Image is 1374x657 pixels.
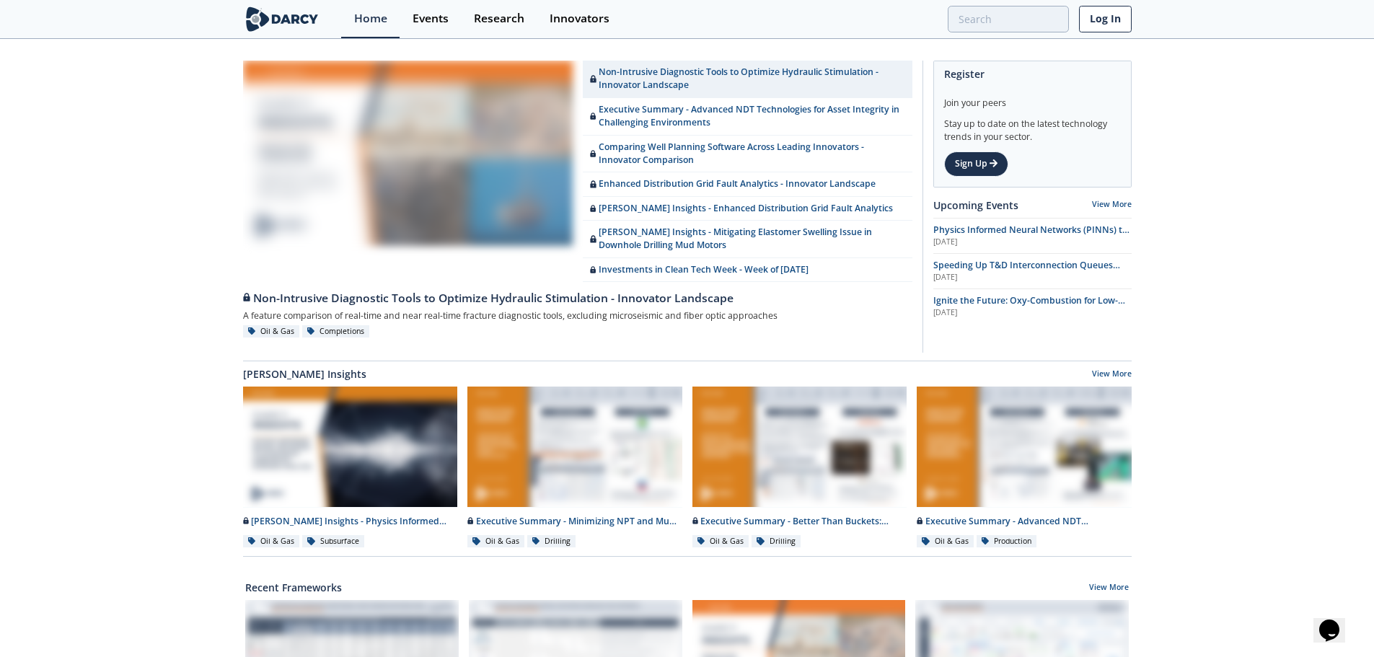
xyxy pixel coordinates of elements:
[917,515,1132,528] div: Executive Summary - Advanced NDT Technologies for Asset Integrity in Challenging Environments
[933,294,1125,319] span: Ignite the Future: Oxy-Combustion for Low-Carbon Power
[933,259,1120,284] span: Speeding Up T&D Interconnection Queues with Enhanced Software Solutions
[933,224,1132,248] a: Physics Informed Neural Networks (PINNs) to Accelerate Subsurface Scenario Analysis [DATE]
[583,172,912,196] a: Enhanced Distribution Grid Fault Analytics - Innovator Landscape
[583,61,912,98] a: Non-Intrusive Diagnostic Tools to Optimize Hydraulic Stimulation - Innovator Landscape
[933,237,1132,248] div: [DATE]
[1092,199,1132,209] a: View More
[1079,6,1132,32] a: Log In
[933,198,1018,213] a: Upcoming Events
[933,272,1132,283] div: [DATE]
[245,580,342,595] a: Recent Frameworks
[933,224,1129,249] span: Physics Informed Neural Networks (PINNs) to Accelerate Subsurface Scenario Analysis
[1089,582,1129,595] a: View More
[467,535,524,548] div: Oil & Gas
[583,258,912,282] a: Investments in Clean Tech Week - Week of [DATE]
[933,259,1132,283] a: Speeding Up T&D Interconnection Queues with Enhanced Software Solutions [DATE]
[462,387,687,549] a: Executive Summary - Minimizing NPT and Mud Costs with Automated Fluids Intelligence preview Execu...
[752,535,801,548] div: Drilling
[467,515,682,528] div: Executive Summary - Minimizing NPT and Mud Costs with Automated Fluids Intelligence
[243,307,912,325] div: A feature comparison of real-time and near real-time fracture diagnostic tools, excluding microse...
[933,307,1132,319] div: [DATE]
[944,61,1121,87] div: Register
[583,197,912,221] a: [PERSON_NAME] Insights - Enhanced Distribution Grid Fault Analytics
[243,535,300,548] div: Oil & Gas
[1313,599,1360,643] iframe: chat widget
[413,13,449,25] div: Events
[912,387,1137,549] a: Executive Summary - Advanced NDT Technologies for Asset Integrity in Challenging Environments pre...
[302,325,370,338] div: Completions
[243,282,912,307] a: Non-Intrusive Diagnostic Tools to Optimize Hydraulic Stimulation - Innovator Landscape
[527,535,576,548] div: Drilling
[354,13,387,25] div: Home
[243,290,912,307] div: Non-Intrusive Diagnostic Tools to Optimize Hydraulic Stimulation - Innovator Landscape
[243,325,300,338] div: Oil & Gas
[583,221,912,258] a: [PERSON_NAME] Insights - Mitigating Elastomer Swelling Issue in Downhole Drilling Mud Motors
[692,515,907,528] div: Executive Summary - Better Than Buckets: Advancing Hole Cleaning with Automated Cuttings Monitoring
[243,366,366,382] a: [PERSON_NAME] Insights
[550,13,609,25] div: Innovators
[243,515,458,528] div: [PERSON_NAME] Insights - Physics Informed Neural Networks to Accelerate Subsurface Scenario Analysis
[474,13,524,25] div: Research
[948,6,1069,32] input: Advanced Search
[583,98,912,136] a: Executive Summary - Advanced NDT Technologies for Asset Integrity in Challenging Environments
[692,535,749,548] div: Oil & Gas
[243,6,322,32] img: logo-wide.svg
[583,136,912,173] a: Comparing Well Planning Software Across Leading Innovators - Innovator Comparison
[944,110,1121,144] div: Stay up to date on the latest technology trends in your sector.
[1092,369,1132,382] a: View More
[944,87,1121,110] div: Join your peers
[977,535,1037,548] div: Production
[687,387,912,549] a: Executive Summary - Better Than Buckets: Advancing Hole Cleaning with Automated Cuttings Monitori...
[933,294,1132,319] a: Ignite the Future: Oxy-Combustion for Low-Carbon Power [DATE]
[302,535,364,548] div: Subsurface
[917,535,974,548] div: Oil & Gas
[944,151,1008,176] a: Sign Up
[238,387,463,549] a: Darcy Insights - Physics Informed Neural Networks to Accelerate Subsurface Scenario Analysis prev...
